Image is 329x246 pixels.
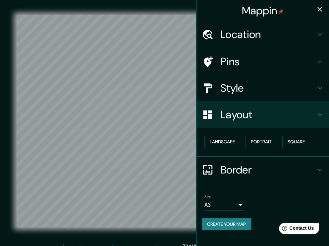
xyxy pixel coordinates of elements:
[196,75,329,101] div: Style
[278,9,284,14] img: pin-icon.png
[204,200,244,210] div: A3
[196,101,329,128] div: Layout
[196,157,329,183] div: Border
[242,4,284,17] h4: Mappin
[202,218,251,230] button: Create your map
[17,15,317,227] canvas: Map
[220,108,316,121] h4: Layout
[204,194,211,199] label: Size
[204,136,240,148] button: Landscape
[270,220,322,239] iframe: Help widget launcher
[220,81,316,95] h4: Style
[196,21,329,48] div: Location
[220,163,316,176] h4: Border
[220,28,316,41] h4: Location
[246,136,277,148] button: Portrait
[282,136,310,148] button: Square
[220,55,316,68] h4: Pins
[196,48,329,75] div: Pins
